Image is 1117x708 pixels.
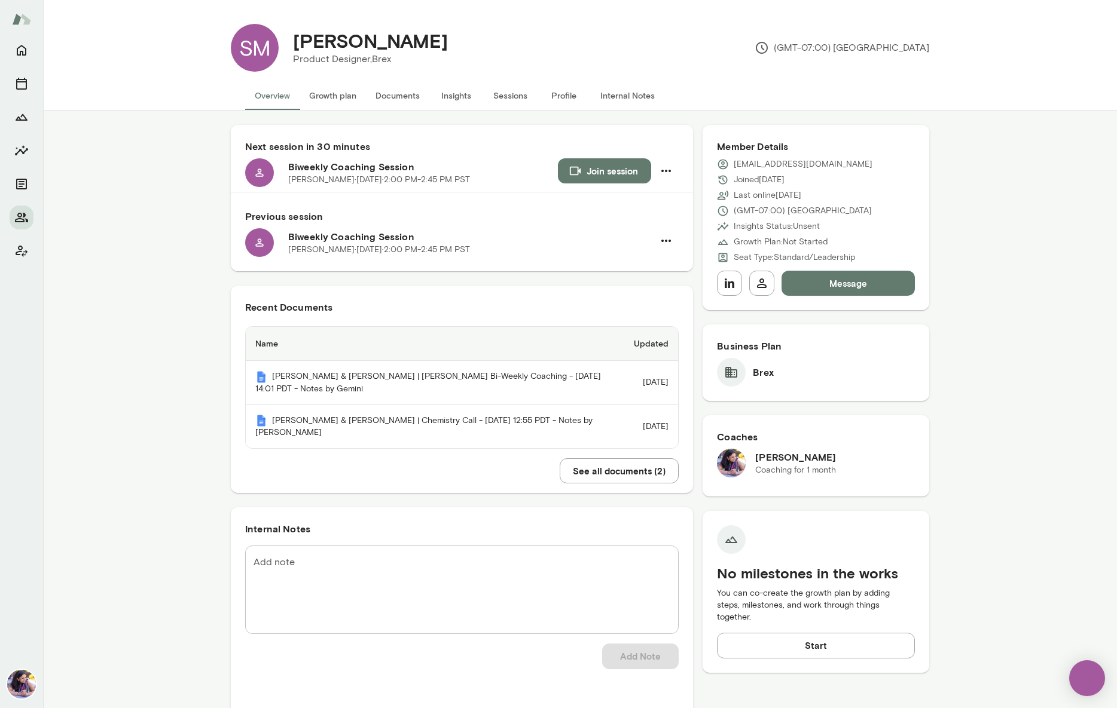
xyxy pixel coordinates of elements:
[10,72,33,96] button: Sessions
[10,105,33,129] button: Growth Plan
[624,327,678,361] th: Updated
[245,209,679,223] h6: Previous session
[591,81,664,110] button: Internal Notes
[366,81,429,110] button: Documents
[734,205,872,217] p: (GMT-07:00) [GEOGRAPHIC_DATA]
[255,415,267,427] img: Mento
[734,252,855,263] p: Seat Type: Standard/Leadership
[245,300,679,314] h6: Recent Documents
[734,174,785,186] p: Joined [DATE]
[245,139,679,154] h6: Next session in 30 minutes
[255,371,267,383] img: Mento
[782,271,915,296] button: Message
[12,8,31,30] img: Mento
[10,38,33,62] button: Home
[246,327,624,361] th: Name
[246,361,624,405] th: [PERSON_NAME] & [PERSON_NAME] | [PERSON_NAME] Bi-Weekly Coaching - [DATE] 14:01 PDT - Notes by Ge...
[717,430,915,444] h6: Coaches
[7,670,36,698] img: Aradhana Goel
[560,458,679,483] button: See all documents (2)
[753,365,774,379] h6: Brex
[717,449,746,477] img: Aradhana Goel
[10,206,33,229] button: Members
[717,563,915,583] h5: No milestones in the works
[717,339,915,353] h6: Business Plan
[734,236,828,248] p: Growth Plan: Not Started
[293,52,448,66] p: Product Designer, Brex
[558,158,651,183] button: Join session
[10,172,33,196] button: Documents
[624,361,678,405] td: [DATE]
[734,220,820,232] p: Insights Status: Unsent
[288,229,654,244] h6: Biweekly Coaching Session
[245,522,679,536] h6: Internal Notes
[288,174,470,186] p: [PERSON_NAME] · [DATE] · 2:00 PM-2:45 PM PST
[10,239,33,263] button: Client app
[717,139,915,154] h6: Member Details
[288,160,558,174] h6: Biweekly Coaching Session
[231,24,279,72] div: SM
[755,450,836,464] h6: [PERSON_NAME]
[288,244,470,256] p: [PERSON_NAME] · [DATE] · 2:00 PM-2:45 PM PST
[755,41,929,55] p: (GMT-07:00) [GEOGRAPHIC_DATA]
[429,81,483,110] button: Insights
[537,81,591,110] button: Profile
[483,81,537,110] button: Sessions
[734,158,872,170] p: [EMAIL_ADDRESS][DOMAIN_NAME]
[717,587,915,623] p: You can co-create the growth plan by adding steps, milestones, and work through things together.
[245,81,300,110] button: Overview
[717,633,915,658] button: Start
[755,464,836,476] p: Coaching for 1 month
[10,139,33,163] button: Insights
[293,29,448,52] h4: [PERSON_NAME]
[734,189,801,201] p: Last online [DATE]
[246,405,624,449] th: [PERSON_NAME] & [PERSON_NAME] | Chemistry Call - [DATE] 12:55 PDT - Notes by [PERSON_NAME]
[624,405,678,449] td: [DATE]
[300,81,366,110] button: Growth plan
